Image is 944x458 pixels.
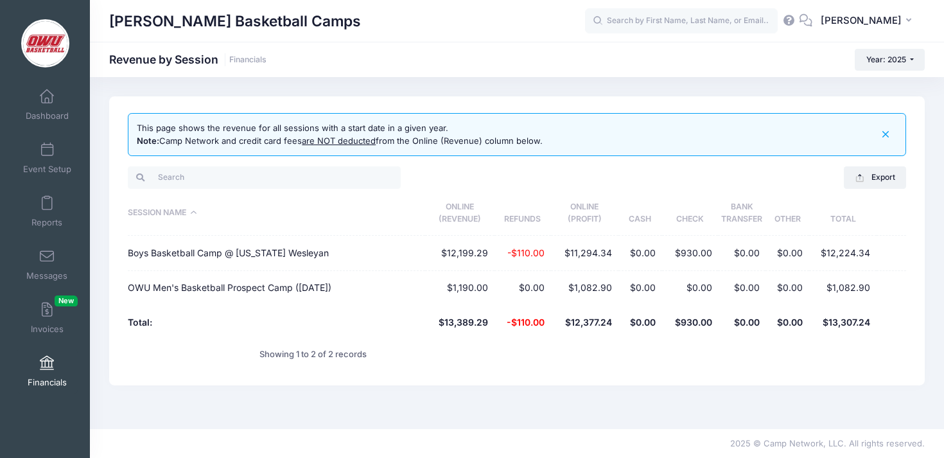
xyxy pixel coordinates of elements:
td: -$110.00 [494,236,551,270]
h1: [PERSON_NAME] Basketball Camps [109,6,361,36]
td: $12,199.29 [425,236,494,270]
h1: Revenue by Session [109,53,267,66]
span: Year: 2025 [866,55,906,64]
span: Invoices [31,324,64,335]
span: Dashboard [26,110,69,121]
span: Reports [31,217,62,228]
th: $13,307.24 [809,305,877,339]
th: $0.00 [765,305,809,339]
div: This page shows the revenue for all sessions with a start date in a given year. Camp Network and ... [137,122,543,147]
td: Boys Basketball Camp @ [US_STATE] Wesleyan [128,236,425,270]
td: $930.00 [662,236,719,270]
a: Reports [17,189,78,234]
td: $1,190.00 [425,271,494,305]
div: Showing 1 to 2 of 2 records [259,340,367,369]
td: $0.00 [718,271,765,305]
th: $12,377.24 [551,305,618,339]
td: $0.00 [765,236,809,270]
th: Online(Revenue): activate to sort column ascending [425,191,494,236]
td: $1,082.90 [809,271,877,305]
button: Export [844,166,906,188]
td: $0.00 [618,271,662,305]
th: Total: [128,305,425,339]
th: $13,389.29 [425,305,494,339]
span: Event Setup [23,164,71,175]
td: $11,294.34 [551,236,618,270]
th: Total: activate to sort column ascending [809,191,877,236]
button: [PERSON_NAME] [812,6,925,36]
td: $0.00 [618,236,662,270]
th: Other: activate to sort column ascending [765,191,809,236]
td: $0.00 [765,271,809,305]
span: New [55,295,78,306]
td: $0.00 [718,236,765,270]
a: Financials [229,55,267,65]
span: Financials [28,377,67,388]
span: [PERSON_NAME] [821,13,902,28]
th: -$110.00 [494,305,551,339]
a: Dashboard [17,82,78,127]
input: Search by First Name, Last Name, or Email... [585,8,778,34]
a: Financials [17,349,78,394]
th: Check: activate to sort column ascending [662,191,719,236]
img: David Vogel Basketball Camps [21,19,69,67]
button: Year: 2025 [855,49,925,71]
td: $0.00 [494,271,551,305]
td: $0.00 [662,271,719,305]
th: BankTransfer: activate to sort column ascending [718,191,765,236]
u: are NOT deducted [302,136,376,146]
th: $0.00 [618,305,662,339]
th: Session Name: activate to sort column descending [128,191,425,236]
td: OWU Men's Basketball Prospect Camp ([DATE]) [128,271,425,305]
th: Online(Profit): activate to sort column ascending [551,191,618,236]
td: $12,224.34 [809,236,877,270]
th: $930.00 [662,305,719,339]
input: Search [128,166,401,188]
span: 2025 © Camp Network, LLC. All rights reserved. [730,438,925,448]
th: Cash: activate to sort column ascending [618,191,662,236]
a: Event Setup [17,136,78,181]
td: $1,082.90 [551,271,618,305]
th: $0.00 [718,305,765,339]
a: InvoicesNew [17,295,78,340]
span: Messages [26,270,67,281]
a: Messages [17,242,78,287]
b: Note: [137,136,159,146]
th: Refunds: activate to sort column ascending [494,191,551,236]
